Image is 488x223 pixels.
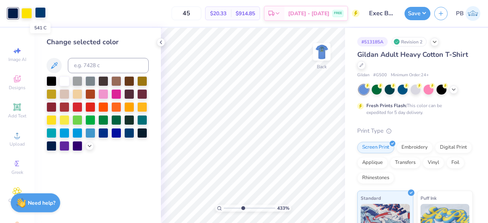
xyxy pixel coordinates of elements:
div: This color can be expedited for 5 day delivery. [366,102,460,116]
a: PB [456,6,480,21]
div: Change selected color [47,37,149,47]
input: Untitled Design [363,6,401,21]
span: Greek [11,169,23,175]
strong: Need help? [28,199,55,207]
span: PB [456,9,464,18]
div: Rhinestones [357,172,394,184]
div: Embroidery [396,142,433,153]
div: Vinyl [423,157,444,168]
span: Puff Ink [421,194,437,202]
div: # 513185A [357,37,388,47]
img: Back [314,44,329,59]
span: Gildan Adult Heavy Cotton T-Shirt [357,50,468,59]
span: 433 % [277,205,289,212]
span: Minimum Order: 24 + [391,72,429,79]
input: e.g. 7428 c [68,58,149,73]
span: Image AI [8,56,26,63]
span: Add Text [8,113,26,119]
div: Screen Print [357,142,394,153]
strong: Fresh Prints Flash: [366,103,407,109]
span: Gildan [357,72,369,79]
span: Standard [361,194,381,202]
span: $914.85 [236,10,255,18]
span: Clipart & logos [4,197,30,210]
span: Upload [10,141,25,147]
div: Back [317,63,327,70]
span: FREE [334,11,342,16]
div: Revision 2 [392,37,427,47]
span: Designs [9,85,26,91]
div: Print Type [357,127,473,135]
div: Digital Print [435,142,472,153]
img: Pipyana Biswas [466,6,480,21]
div: Applique [357,157,388,168]
span: # G500 [373,72,387,79]
input: – – [172,6,201,20]
div: 541 C [30,22,51,33]
div: Foil [446,157,464,168]
span: $20.33 [210,10,226,18]
span: [DATE] - [DATE] [288,10,329,18]
div: Transfers [390,157,421,168]
button: Save [405,7,430,20]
